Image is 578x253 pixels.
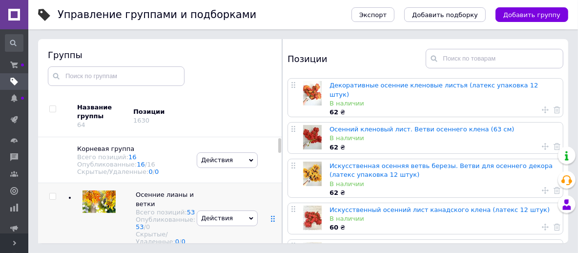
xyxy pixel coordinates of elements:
[175,238,179,245] a: 0
[330,224,338,231] b: 60
[136,223,144,231] a: 53
[146,223,150,231] div: 0
[503,11,560,19] span: Добавить группу
[495,7,568,22] button: Добавить группу
[330,162,553,178] a: Искусственная осенняя ветвь березы. Ветви для осеннего декора (латекс упаковка 12 штук)
[77,153,187,161] div: Всего позиций:
[330,143,558,152] div: ₴
[155,168,159,175] a: 0
[136,216,195,231] div: Опубликованные:
[187,209,195,216] a: 53
[554,142,560,151] a: Удалить товар
[359,11,387,19] span: Экспорт
[201,214,233,222] span: Действия
[330,214,558,223] div: В наличии
[77,103,126,121] div: Название группы
[554,186,560,195] a: Удалить товар
[330,144,338,151] b: 62
[77,121,85,128] div: 64
[426,49,564,68] input: Поиск по товарам
[330,108,558,117] div: ₴
[404,7,486,22] button: Добавить подборку
[77,161,187,168] div: Опубликованные:
[330,180,558,189] div: В наличии
[136,191,194,207] span: Осенние лианы и ветки
[147,161,155,168] div: 16
[144,223,150,231] span: /
[133,117,149,124] div: 1630
[330,82,538,98] a: Декоративные осенние кленовые листья (латекс упаковка 12 штук)
[330,189,338,196] b: 62
[330,108,338,116] b: 62
[330,189,558,197] div: ₴
[77,168,187,175] div: Скрытые/Удаленные:
[136,209,195,216] div: Всего позиций:
[145,161,155,168] span: /
[77,145,134,152] span: Корневая группа
[201,156,233,164] span: Действия
[48,66,185,86] input: Поиск по группам
[153,168,159,175] span: /
[330,206,550,213] a: Искусственный осенний лист канадского клена (латекс 12 штук)
[133,107,216,116] div: Позиции
[554,223,560,232] a: Удалить товар
[137,161,145,168] a: 16
[48,49,272,61] div: Группы
[351,7,394,22] button: Экспорт
[554,105,560,114] a: Удалить товар
[83,190,116,213] img: Осенние лианы и ветки
[182,238,186,245] a: 0
[149,168,153,175] a: 0
[330,134,558,143] div: В наличии
[330,126,515,133] a: Осенний кленовый лист. Ветви осеннего клена (63 см)
[179,238,186,245] span: /
[136,231,195,245] div: Скрытые/Удаленные:
[412,11,478,19] span: Добавить подборку
[330,223,558,232] div: ₴
[128,153,137,161] a: 16
[330,99,558,108] div: В наличии
[288,49,426,68] div: Позиции
[58,9,256,21] h1: Управление группами и подборками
